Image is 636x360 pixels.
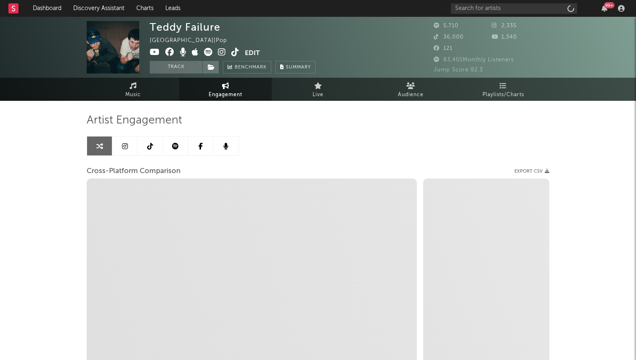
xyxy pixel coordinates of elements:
[150,61,202,74] button: Track
[604,2,615,8] div: 99 +
[434,23,458,29] span: 5,710
[434,57,514,63] span: 83,401 Monthly Listeners
[150,36,237,46] div: [GEOGRAPHIC_DATA] | Pop
[150,21,220,33] div: Teddy Failure
[87,78,179,101] a: Music
[492,23,517,29] span: 2,335
[125,90,141,100] span: Music
[286,65,311,70] span: Summary
[313,90,323,100] span: Live
[492,34,517,40] span: 1,340
[434,67,483,73] span: Jump Score: 82.3
[272,78,364,101] a: Live
[223,61,271,74] a: Benchmark
[179,78,272,101] a: Engagement
[245,48,260,58] button: Edit
[482,90,524,100] span: Playlists/Charts
[87,116,182,126] span: Artist Engagement
[451,3,577,14] input: Search for artists
[434,46,453,51] span: 121
[434,34,464,40] span: 36,000
[209,90,242,100] span: Engagement
[602,5,607,12] button: 99+
[457,78,549,101] a: Playlists/Charts
[235,63,267,73] span: Benchmark
[514,169,549,174] button: Export CSV
[276,61,315,74] button: Summary
[87,166,180,176] span: Cross-Platform Comparison
[398,90,424,100] span: Audience
[364,78,457,101] a: Audience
